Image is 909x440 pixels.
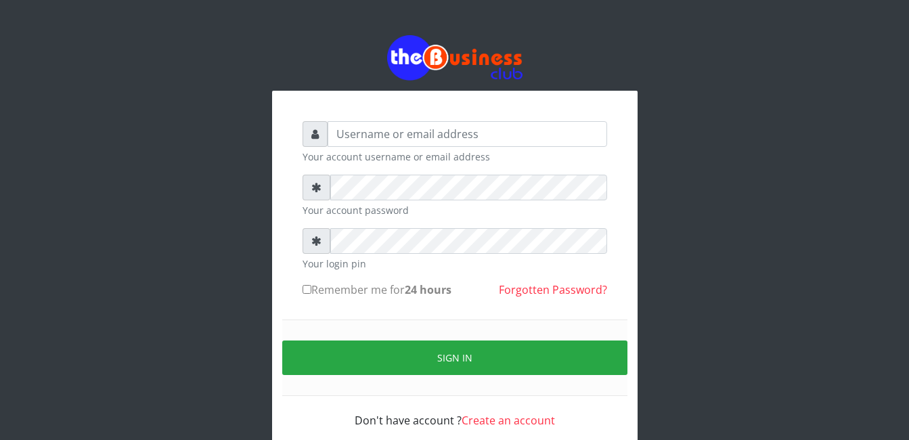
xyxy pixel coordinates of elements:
[462,413,555,428] a: Create an account
[405,282,451,297] b: 24 hours
[328,121,607,147] input: Username or email address
[282,340,627,375] button: Sign in
[303,285,311,294] input: Remember me for24 hours
[303,257,607,271] small: Your login pin
[303,150,607,164] small: Your account username or email address
[303,396,607,428] div: Don't have account ?
[499,282,607,297] a: Forgotten Password?
[303,282,451,298] label: Remember me for
[303,203,607,217] small: Your account password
